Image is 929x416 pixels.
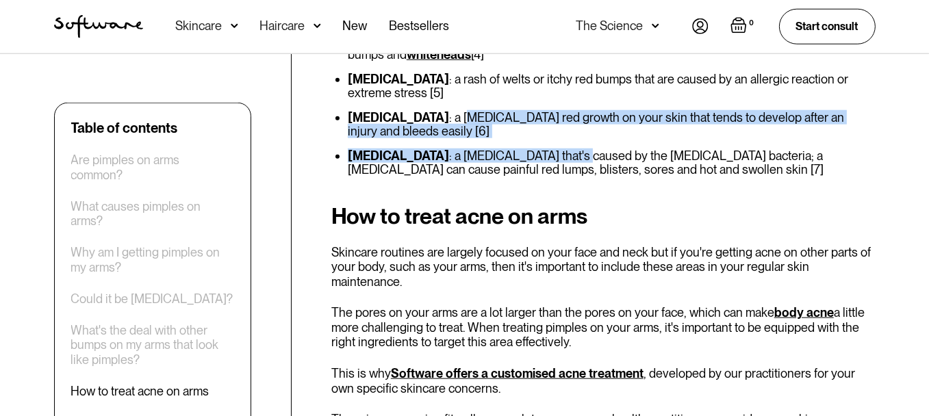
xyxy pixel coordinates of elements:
img: Software Logo [54,15,143,38]
strong: [MEDICAL_DATA] [348,72,449,86]
a: What's the deal with other bumps on my arms that look like pimples? [71,323,234,367]
a: body acne [774,305,834,320]
img: arrow down [652,19,659,33]
a: Start consult [779,9,876,44]
p: This is why , developed by our practitioners for your own specific skincare concerns. [331,366,876,395]
a: Are pimples on arms common? [71,153,234,182]
strong: [MEDICAL_DATA] [348,110,449,125]
a: How to treat acne on arms [71,384,209,399]
a: What causes pimples on arms? [71,199,234,229]
div: 0 [747,17,757,29]
li: : a [MEDICAL_DATA] that's caused by the [MEDICAL_DATA] bacteria; a [MEDICAL_DATA] can cause painf... [348,149,876,177]
li: : a rash of welts or itchy red bumps that are caused by an allergic reaction or extreme stress [5] [348,73,876,100]
h2: How to treat acne on arms [331,204,876,229]
div: Skincare [176,19,222,33]
img: arrow down [314,19,321,33]
a: whiteheads [407,47,471,62]
strong: [MEDICAL_DATA] [348,148,449,163]
img: arrow down [231,19,238,33]
div: The Science [576,19,644,33]
a: Open empty cart [730,17,757,36]
p: The pores on your arms are a lot larger than the pores on your face, which can make a little more... [331,305,876,350]
li: : a [MEDICAL_DATA] red growth on your skin that tends to develop after an injury and bleeds easil... [348,111,876,138]
a: Software offers a customised acne treatment [391,366,644,380]
div: Haircare [260,19,305,33]
a: Could it be [MEDICAL_DATA]? [71,291,233,307]
div: Table of contents [71,120,178,136]
p: Skincare routines are largely focused on your face and neck but if you're getting acne on other p... [331,245,876,289]
a: home [54,15,143,38]
a: Why am I getting pimples on my arms? [71,245,234,274]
